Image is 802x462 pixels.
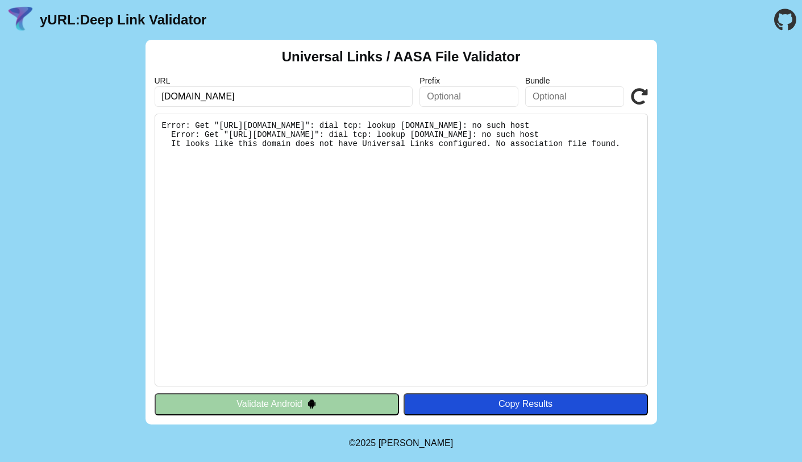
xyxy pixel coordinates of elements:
[379,438,454,448] a: Michael Ibragimchayev's Personal Site
[307,399,317,409] img: droidIcon.svg
[525,76,624,85] label: Bundle
[40,12,206,28] a: yURL:Deep Link Validator
[282,49,521,65] h2: Universal Links / AASA File Validator
[356,438,376,448] span: 2025
[409,399,642,409] div: Copy Results
[155,76,413,85] label: URL
[404,393,648,415] button: Copy Results
[349,424,453,462] footer: ©
[155,114,648,386] pre: Error: Get "[URL][DOMAIN_NAME]": dial tcp: lookup [DOMAIN_NAME]: no such host Error: Get "[URL][D...
[6,5,35,35] img: yURL Logo
[419,86,518,107] input: Optional
[525,86,624,107] input: Optional
[155,86,413,107] input: Required
[419,76,518,85] label: Prefix
[155,393,399,415] button: Validate Android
